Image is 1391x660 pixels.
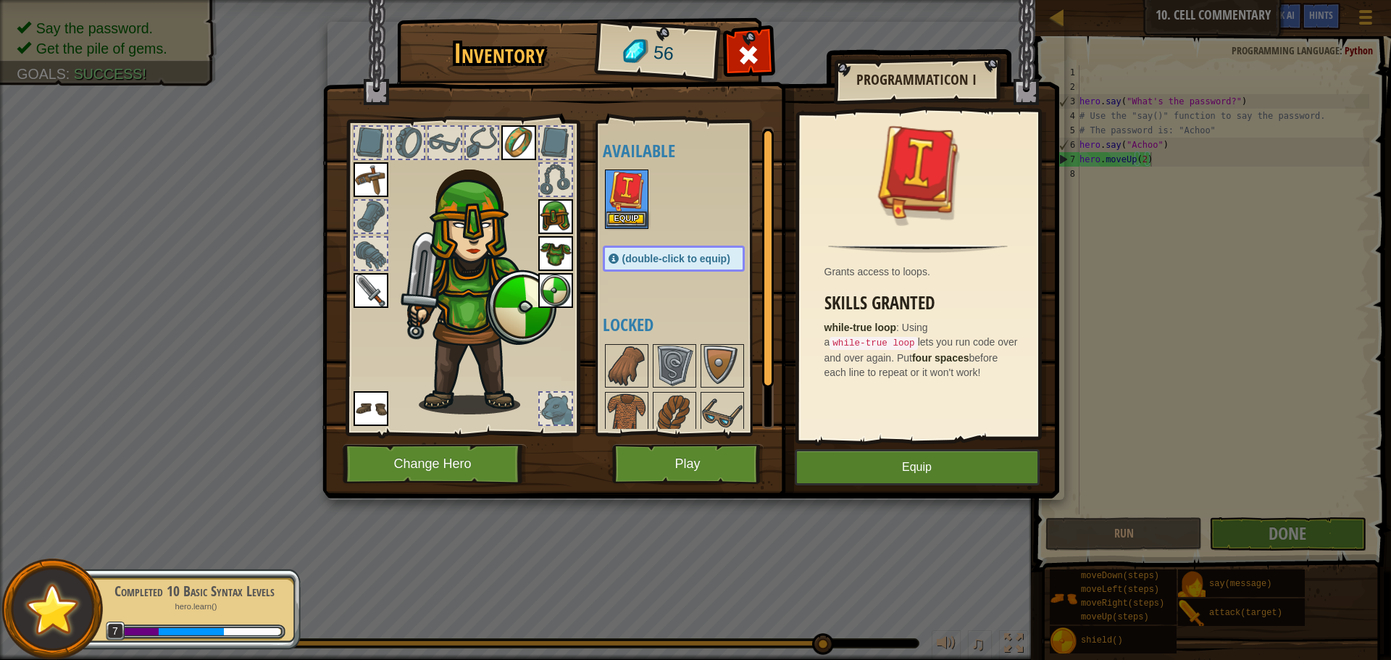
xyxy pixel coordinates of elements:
div: Grants access to loops. [824,264,1019,279]
img: portrait.png [606,346,647,386]
img: portrait.png [871,125,965,219]
button: Equip [795,449,1040,485]
img: portrait.png [354,273,388,308]
img: portrait.png [354,162,388,197]
h3: Skills Granted [824,293,1019,313]
p: hero.learn() [103,601,285,612]
img: portrait.png [654,393,695,434]
strong: while-true loop [824,322,897,333]
span: Using a lets you run code over and over again. Put before each line to repeat or it won't work! [824,322,1018,378]
button: Equip [606,212,647,227]
img: default.png [20,577,85,641]
strong: four spaces [912,352,969,364]
h2: Programmaticon I [848,72,985,88]
img: female.png [401,148,556,414]
img: portrait.png [501,125,536,160]
img: portrait.png [606,393,647,434]
span: : [896,322,902,333]
img: hr.png [828,244,1007,253]
button: Play [612,444,764,484]
span: 56 [652,40,674,67]
img: portrait.png [606,171,647,212]
h4: Available [603,141,774,160]
img: portrait.png [538,273,573,308]
code: while-true loop [830,337,917,350]
button: Change Hero [343,444,527,484]
img: portrait.png [538,199,573,234]
span: 7 [106,622,125,641]
img: portrait.png [702,346,743,386]
img: portrait.png [354,391,388,426]
img: portrait.png [702,393,743,434]
h1: Inventory [407,38,592,69]
span: (double-click to equip) [622,253,730,264]
div: Completed 10 Basic Syntax Levels [103,581,285,601]
img: portrait.png [654,346,695,386]
img: portrait.png [538,236,573,271]
h4: Locked [603,315,774,334]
